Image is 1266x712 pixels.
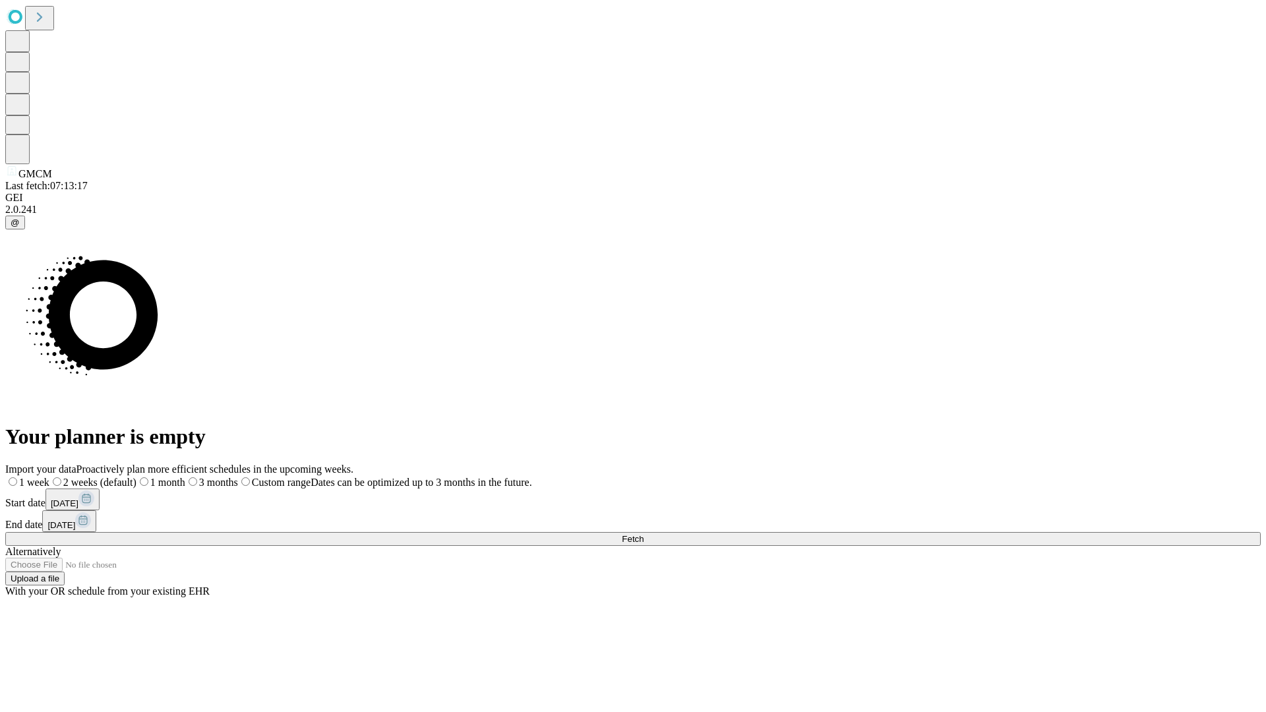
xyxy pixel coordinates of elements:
[140,477,148,486] input: 1 month
[11,218,20,227] span: @
[18,168,52,179] span: GMCM
[5,489,1261,510] div: Start date
[53,477,61,486] input: 2 weeks (default)
[311,477,531,488] span: Dates can be optimized up to 3 months in the future.
[5,204,1261,216] div: 2.0.241
[5,572,65,585] button: Upload a file
[47,520,75,530] span: [DATE]
[5,546,61,557] span: Alternatively
[5,463,76,475] span: Import your data
[5,532,1261,546] button: Fetch
[241,477,250,486] input: Custom rangeDates can be optimized up to 3 months in the future.
[45,489,100,510] button: [DATE]
[5,585,210,597] span: With your OR schedule from your existing EHR
[76,463,353,475] span: Proactively plan more efficient schedules in the upcoming weeks.
[63,477,136,488] span: 2 weeks (default)
[5,216,25,229] button: @
[5,180,88,191] span: Last fetch: 07:13:17
[42,510,96,532] button: [DATE]
[9,477,17,486] input: 1 week
[5,192,1261,204] div: GEI
[19,477,49,488] span: 1 week
[51,498,78,508] span: [DATE]
[252,477,311,488] span: Custom range
[5,510,1261,532] div: End date
[150,477,185,488] span: 1 month
[622,534,644,544] span: Fetch
[5,425,1261,449] h1: Your planner is empty
[199,477,238,488] span: 3 months
[189,477,197,486] input: 3 months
